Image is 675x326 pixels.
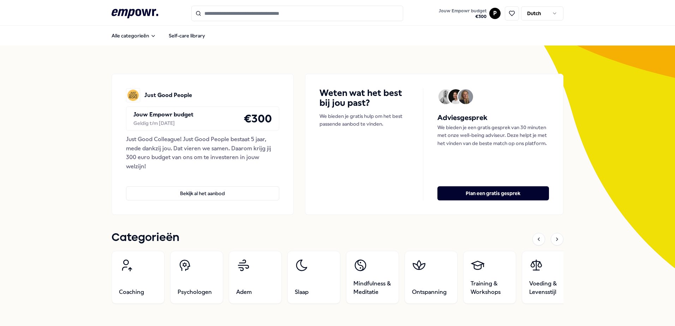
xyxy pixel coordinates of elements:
[287,251,340,304] a: Slaap
[448,89,463,104] img: Avatar
[346,251,399,304] a: Mindfulness & Meditatie
[458,89,473,104] img: Avatar
[463,251,516,304] a: Training & Workshops
[437,123,549,147] p: We bieden je een gratis gesprek van 30 minuten met onze well-being adviseur. Deze helpt je met he...
[106,29,162,43] button: Alle categorieën
[126,135,279,171] div: Just Good Colleague! Just Good People bestaat 5 jaar, mede dankzij jou. Dat vieren we samen. Daar...
[236,288,252,296] span: Adem
[178,288,212,296] span: Psychologen
[529,279,567,296] span: Voeding & Levensstijl
[133,119,193,127] div: Geldig t/m [DATE]
[489,8,501,19] button: P
[133,110,193,119] p: Jouw Empowr budget
[112,251,165,304] a: Coaching
[170,251,223,304] a: Psychologen
[126,175,279,200] a: Bekijk al het aanbod
[437,186,549,200] button: Plan een gratis gesprek
[126,186,279,200] button: Bekijk al het aanbod
[191,6,403,21] input: Search for products, categories or subcategories
[412,288,447,296] span: Ontspanning
[106,29,211,43] nav: Main
[437,112,549,123] h5: Adviesgesprek
[126,88,140,102] img: Just Good People
[405,251,458,304] a: Ontspanning
[119,288,144,296] span: Coaching
[439,8,486,14] span: Jouw Empowr budget
[439,14,486,19] span: € 300
[438,89,453,104] img: Avatar
[353,279,392,296] span: Mindfulness & Meditatie
[319,88,409,108] h4: Weten wat het best bij jou past?
[244,110,272,127] h4: € 300
[295,288,309,296] span: Slaap
[319,112,409,128] p: We bieden je gratis hulp om het best passende aanbod te vinden.
[436,6,489,21] a: Jouw Empowr budget€300
[144,91,192,100] p: Just Good People
[437,7,488,21] button: Jouw Empowr budget€300
[471,279,509,296] span: Training & Workshops
[112,229,179,247] h1: Categorieën
[163,29,211,43] a: Self-care library
[522,251,575,304] a: Voeding & Levensstijl
[229,251,282,304] a: Adem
